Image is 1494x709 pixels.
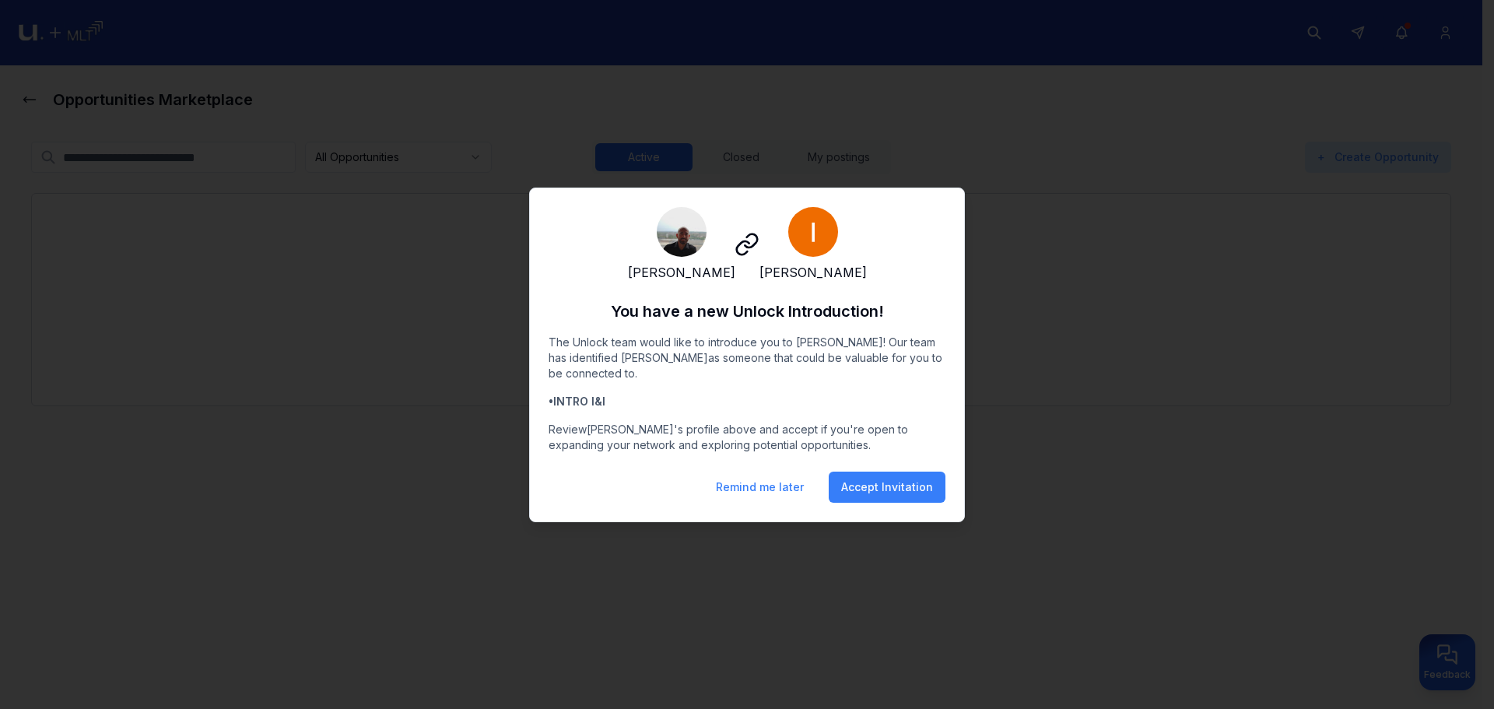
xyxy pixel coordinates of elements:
[549,335,945,381] p: The Unlock team would like to introduce you to [PERSON_NAME] ! Our team has identified [PERSON_NA...
[759,263,867,282] span: [PERSON_NAME]
[628,263,735,282] span: [PERSON_NAME]
[703,472,816,503] button: Remind me later
[657,207,707,257] img: ACg8ocKo5NFiop1u7hdp7f3TESCx8OsY48x_m9lb3Im.jpg
[829,472,945,503] button: Accept Invitation
[549,300,945,322] h2: You have a new Unlock Introduction!
[788,207,838,257] img: ACg8ocIlmhQbcGTnuxsbbwXZRWapf-NHP_R_JX35XPK.png
[549,422,945,453] p: Review [PERSON_NAME] 's profile above and accept if you're open to expanding your network and exp...
[549,394,945,409] li: • INTRO I&I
